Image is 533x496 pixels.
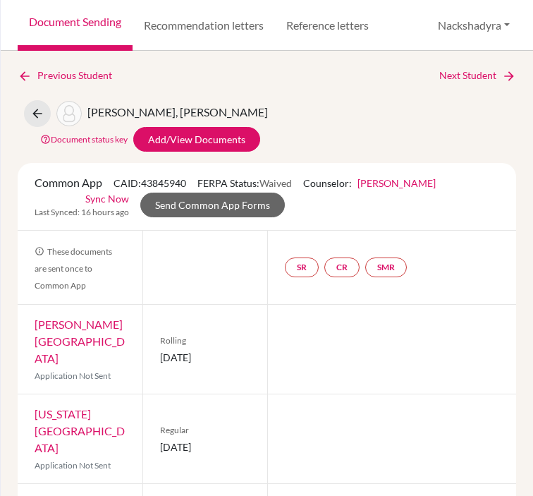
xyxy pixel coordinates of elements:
[114,177,186,189] span: CAID: 43845940
[35,176,102,189] span: Common App
[431,12,516,39] button: Nackshadyra
[35,317,125,365] a: [PERSON_NAME][GEOGRAPHIC_DATA]
[35,460,111,471] span: Application Not Sent
[18,68,123,83] a: Previous Student
[197,177,292,189] span: FERPA Status:
[285,258,319,277] a: SR
[35,206,129,219] span: Last Synced: 16 hours ago
[133,127,260,152] a: Add/View Documents
[35,246,112,291] span: These documents are sent once to Common App
[259,177,292,189] span: Waived
[303,177,436,189] span: Counselor:
[140,193,285,217] a: Send Common App Forms
[160,424,250,437] span: Regular
[160,440,250,454] span: [DATE]
[160,350,250,365] span: [DATE]
[40,134,128,145] a: Document status key
[365,258,407,277] a: SMR
[35,407,125,454] a: [US_STATE][GEOGRAPHIC_DATA]
[160,334,250,347] span: Rolling
[357,177,436,189] a: [PERSON_NAME]
[35,370,111,381] span: Application Not Sent
[87,105,268,119] span: [PERSON_NAME], [PERSON_NAME]
[324,258,360,277] a: CR
[439,68,516,83] a: Next Student
[85,191,129,206] a: Sync Now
